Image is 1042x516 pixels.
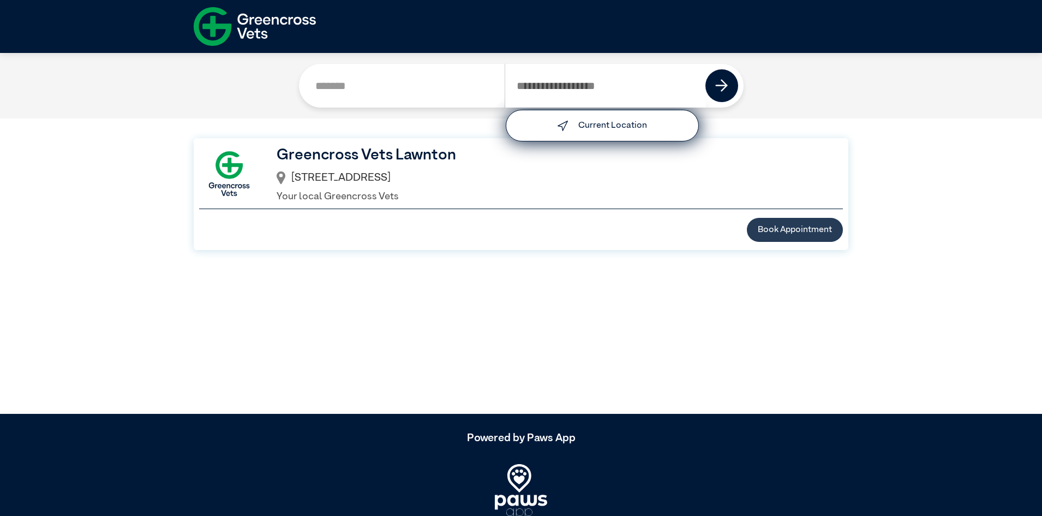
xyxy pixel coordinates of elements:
input: Search by Clinic Name [304,64,505,108]
img: GX-Square.png [199,144,259,204]
p: Your local Greencross Vets [277,189,825,204]
div: [STREET_ADDRESS] [277,167,825,190]
h3: Greencross Vets Lawnton [277,144,825,167]
img: f-logo [194,3,316,50]
img: icon-right [715,79,728,92]
button: Book Appointment [747,218,843,242]
input: Search by Postcode [505,64,706,108]
h5: Powered by Paws App [194,431,848,444]
label: Current Location [578,121,647,130]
